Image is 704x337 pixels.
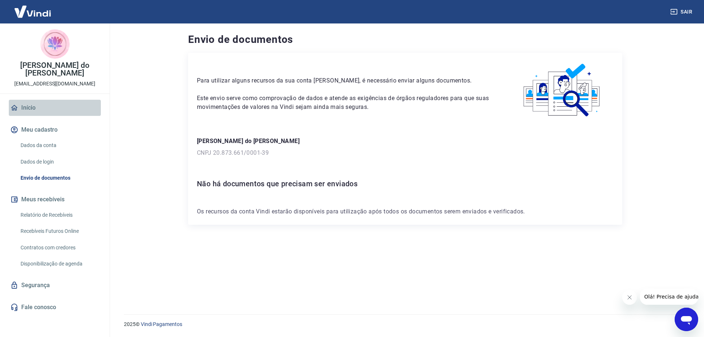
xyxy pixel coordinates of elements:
[197,207,613,216] p: Os recursos da conta Vindi estarão disponíveis para utilização após todos os documentos serem env...
[18,256,101,271] a: Disponibilização de agenda
[18,171,101,186] a: Envio de documentos
[675,308,698,331] iframe: Botão para abrir a janela de mensagens
[18,224,101,239] a: Recebíveis Futuros Online
[197,178,613,190] h6: Não há documentos que precisam ser enviados
[18,208,101,223] a: Relatório de Recebíveis
[18,154,101,169] a: Dados de login
[640,289,698,305] iframe: Mensagem da empresa
[9,0,56,23] img: Vindi
[9,299,101,315] a: Fale conosco
[9,277,101,293] a: Segurança
[197,137,613,146] p: [PERSON_NAME] do [PERSON_NAME]
[18,138,101,153] a: Dados da conta
[669,5,695,19] button: Sair
[197,94,494,111] p: Este envio serve como comprovação de dados e atende as exigências de órgãos reguladores para que ...
[141,321,182,327] a: Vindi Pagamentos
[14,80,95,88] p: [EMAIL_ADDRESS][DOMAIN_NAME]
[197,149,613,157] p: CNPJ 20.873.661/0001-39
[4,5,62,11] span: Olá! Precisa de ajuda?
[124,320,686,328] p: 2025 ©
[9,100,101,116] a: Início
[6,62,104,77] p: [PERSON_NAME] do [PERSON_NAME]
[9,191,101,208] button: Meus recebíveis
[511,62,613,119] img: waiting_documents.41d9841a9773e5fdf392cede4d13b617.svg
[9,122,101,138] button: Meu cadastro
[188,32,622,47] h4: Envio de documentos
[18,240,101,255] a: Contratos com credores
[622,290,637,305] iframe: Fechar mensagem
[40,29,70,59] img: 1989e40f-63a5-4929-bcb6-d94be8816988.jpeg
[197,76,494,85] p: Para utilizar alguns recursos da sua conta [PERSON_NAME], é necessário enviar alguns documentos.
